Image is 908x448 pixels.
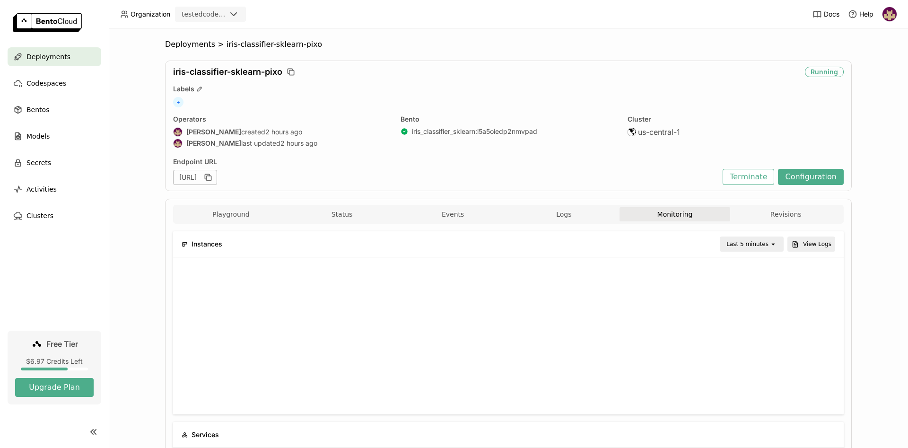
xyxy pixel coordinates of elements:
[8,100,101,119] a: Bentos
[26,210,53,221] span: Clusters
[8,180,101,199] a: Activities
[805,67,844,77] div: Running
[638,127,680,137] span: us-central-1
[26,184,57,195] span: Activities
[165,40,852,49] nav: Breadcrumbs navigation
[628,115,844,123] div: Cluster
[726,239,768,249] div: Last 5 minutes
[173,115,389,123] div: Operators
[778,169,844,185] button: Configuration
[215,40,227,49] span: >
[165,40,215,49] span: Deployments
[859,10,873,18] span: Help
[620,207,731,221] button: Monitoring
[173,97,183,107] span: +
[15,378,94,397] button: Upgrade Plan
[173,85,844,93] div: Labels
[182,9,226,19] div: testedcodeployment
[173,67,282,77] span: iris-classifier-sklearn-pixo
[26,78,66,89] span: Codespaces
[280,139,317,148] span: 2 hours ago
[723,169,774,185] button: Terminate
[8,47,101,66] a: Deployments
[26,104,49,115] span: Bentos
[13,13,82,32] img: logo
[848,9,873,19] div: Help
[812,9,839,19] a: Docs
[8,206,101,225] a: Clusters
[26,157,51,168] span: Secrets
[15,357,94,366] div: $6.97 Credits Left
[46,339,78,349] span: Free Tier
[730,207,841,221] button: Revisions
[8,331,101,404] a: Free Tier$6.97 Credits LeftUpgrade Plan
[412,127,537,136] a: iris_classifier_sklearn:i5a5oiedp2nmvpad
[882,7,897,21] img: Hélio Júnior
[26,131,50,142] span: Models
[173,127,389,137] div: created
[287,207,398,221] button: Status
[192,239,222,249] span: Instances
[397,207,508,221] button: Events
[556,210,571,219] span: Logs
[173,139,389,148] div: last updated
[174,128,182,136] img: Hélio Júnior
[787,237,835,252] button: View Logs
[8,153,101,172] a: Secrets
[174,139,182,148] img: Hélio Júnior
[8,127,101,146] a: Models
[192,430,219,440] span: Services
[227,10,228,19] input: Selected testedcodeployment.
[131,10,170,18] span: Organization
[173,158,718,166] div: Endpoint URL
[181,265,836,407] iframe: Number of Replicas
[265,128,302,136] span: 2 hours ago
[401,115,617,123] div: Bento
[769,240,777,248] svg: open
[8,74,101,93] a: Codespaces
[173,170,217,185] div: [URL]
[186,139,241,148] strong: [PERSON_NAME]
[227,40,322,49] span: iris-classifier-sklearn-pixo
[186,128,241,136] strong: [PERSON_NAME]
[824,10,839,18] span: Docs
[26,51,70,62] span: Deployments
[175,207,287,221] button: Playground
